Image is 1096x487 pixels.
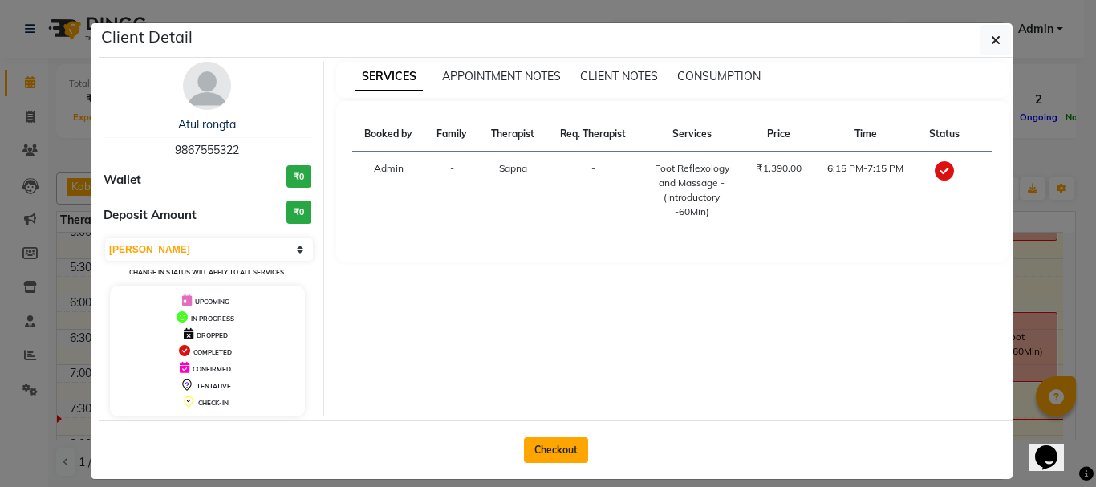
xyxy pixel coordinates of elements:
span: TENTATIVE [197,382,231,390]
h3: ₹0 [286,201,311,224]
h5: Client Detail [101,25,193,49]
span: APPOINTMENT NOTES [442,69,561,83]
th: Req. Therapist [547,117,639,152]
th: Therapist [479,117,547,152]
span: COMPLETED [193,348,232,356]
small: Change in status will apply to all services. [129,268,286,276]
span: IN PROGRESS [191,315,234,323]
span: CONFIRMED [193,365,231,373]
img: avatar [183,62,231,110]
div: Foot Reflexology and Massage - (Introductory -60Min) [649,161,734,219]
a: Atul rongta [178,117,236,132]
span: CONSUMPTION [677,69,761,83]
td: 6:15 PM-7:15 PM [814,152,917,229]
h3: ₹0 [286,165,311,189]
span: UPCOMING [195,298,229,306]
td: Admin [352,152,425,229]
iframe: chat widget [1029,423,1080,471]
th: Services [639,117,744,152]
span: 9867555322 [175,143,239,157]
th: Price [744,117,814,152]
span: Sapna [499,162,527,174]
span: Wallet [104,171,141,189]
span: CHECK-IN [198,399,229,407]
th: Family [425,117,479,152]
button: Checkout [524,437,588,463]
th: Status [918,117,972,152]
span: CLIENT NOTES [580,69,658,83]
span: Deposit Amount [104,206,197,225]
div: ₹1,390.00 [753,161,804,176]
span: SERVICES [355,63,423,91]
span: DROPPED [197,331,228,339]
th: Time [814,117,917,152]
th: Booked by [352,117,425,152]
td: - [425,152,479,229]
td: - [547,152,639,229]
